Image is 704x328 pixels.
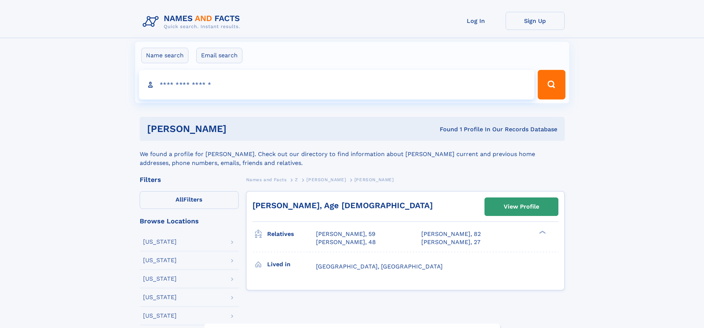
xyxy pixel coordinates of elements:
[141,48,188,63] label: Name search
[147,124,333,133] h1: [PERSON_NAME]
[140,218,239,224] div: Browse Locations
[306,175,346,184] a: [PERSON_NAME]
[295,177,298,182] span: Z
[139,70,535,99] input: search input
[537,230,546,235] div: ❯
[421,238,480,246] a: [PERSON_NAME], 27
[421,230,481,238] a: [PERSON_NAME], 82
[295,175,298,184] a: Z
[333,125,557,133] div: Found 1 Profile In Our Records Database
[485,198,558,216] a: View Profile
[140,191,239,209] label: Filters
[354,177,394,182] span: [PERSON_NAME]
[267,258,316,271] h3: Lived in
[316,263,443,270] span: [GEOGRAPHIC_DATA], [GEOGRAPHIC_DATA]
[140,141,565,168] div: We found a profile for [PERSON_NAME]. Check out our directory to find information about [PERSON_N...
[506,12,565,30] a: Sign Up
[143,313,177,319] div: [US_STATE]
[143,294,177,300] div: [US_STATE]
[196,48,242,63] label: Email search
[140,12,246,32] img: Logo Names and Facts
[252,201,433,210] a: [PERSON_NAME], Age [DEMOGRAPHIC_DATA]
[504,198,539,215] div: View Profile
[246,175,287,184] a: Names and Facts
[143,239,177,245] div: [US_STATE]
[316,230,375,238] a: [PERSON_NAME], 59
[306,177,346,182] span: [PERSON_NAME]
[538,70,565,99] button: Search Button
[140,176,239,183] div: Filters
[143,257,177,263] div: [US_STATE]
[176,196,183,203] span: All
[446,12,506,30] a: Log In
[267,228,316,240] h3: Relatives
[316,238,376,246] a: [PERSON_NAME], 48
[143,276,177,282] div: [US_STATE]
